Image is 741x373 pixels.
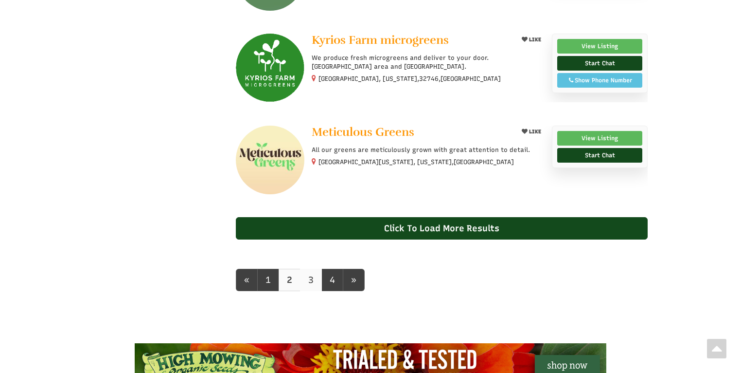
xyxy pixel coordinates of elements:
[244,275,249,285] span: «
[236,34,304,102] img: Kyrios Farm microgreens
[236,269,258,291] a: prev
[518,126,545,138] button: LIKE
[351,275,356,285] span: »
[236,217,648,240] div: Click To Load More Results
[563,76,637,85] div: Show Phone Number
[557,56,642,71] a: Start Chat
[557,131,642,146] a: View Listing
[321,269,343,291] a: 4
[318,75,501,82] small: [GEOGRAPHIC_DATA], [US_STATE], ,
[557,148,642,163] a: Start Chat
[518,34,545,46] button: LIKE
[312,126,511,141] a: Meticulous Greens
[312,33,449,47] span: Kyrios Farm microgreens
[312,146,545,154] p: All our greens are meticulously grown with great attention to detail.
[441,75,501,83] span: [GEOGRAPHIC_DATA]
[528,129,541,135] span: LIKE
[287,275,292,285] b: 2
[312,125,414,139] span: Meticulous Greens
[279,269,300,291] a: 2
[419,75,439,83] span: 32746
[257,269,279,291] a: 1
[312,34,511,49] a: Kyrios Farm microgreens
[318,158,514,166] small: [GEOGRAPHIC_DATA][US_STATE], [US_STATE],
[343,269,365,291] a: next
[236,126,304,194] img: Meticulous Greens
[528,37,541,43] span: LIKE
[300,269,322,291] a: 3
[557,39,642,54] a: View Listing
[454,158,514,167] span: [GEOGRAPHIC_DATA]
[312,54,545,71] p: We produce fresh microgreens and deliver to your door. [GEOGRAPHIC_DATA] area and [GEOGRAPHIC_DATA].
